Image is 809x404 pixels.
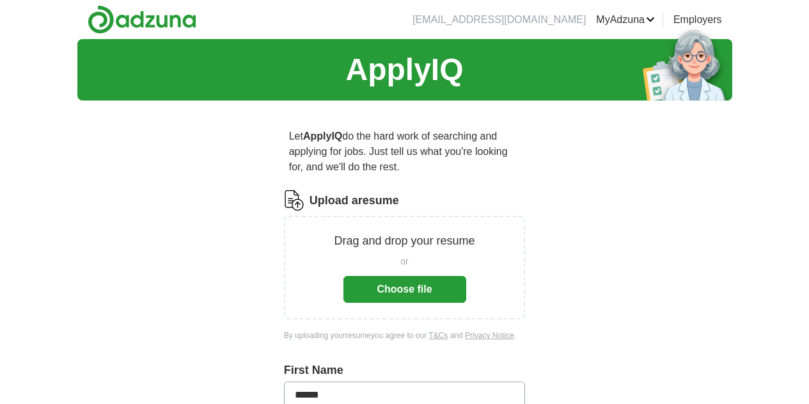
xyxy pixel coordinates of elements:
[303,131,342,141] strong: ApplyIQ
[284,190,304,211] img: CV Icon
[284,330,526,341] div: By uploading your resume you agree to our and .
[310,192,399,209] label: Upload a resume
[284,362,526,379] label: First Name
[673,12,722,28] a: Employers
[284,124,526,180] p: Let do the hard work of searching and applying for jobs. Just tell us what you're looking for, an...
[334,232,475,250] p: Drag and drop your resume
[428,331,448,340] a: T&Cs
[412,12,586,28] li: [EMAIL_ADDRESS][DOMAIN_NAME]
[343,276,466,303] button: Choose file
[465,331,514,340] a: Privacy Notice
[596,12,655,28] a: MyAdzuna
[400,255,408,268] span: or
[345,47,463,93] h1: ApplyIQ
[88,5,196,34] img: Adzuna logo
